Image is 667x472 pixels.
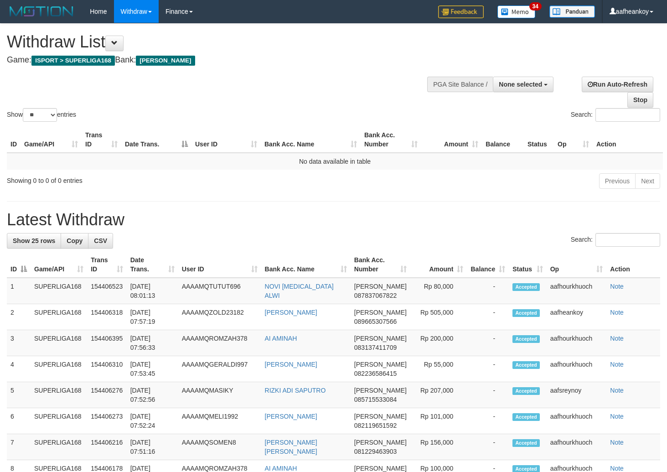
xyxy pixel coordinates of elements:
th: Bank Acc. Number: activate to sort column ascending [361,127,421,153]
span: Accepted [512,361,540,369]
td: [DATE] 07:51:16 [127,434,178,460]
h4: Game: Bank: [7,56,435,65]
td: [DATE] 07:53:45 [127,356,178,382]
td: - [467,434,509,460]
th: Amount: activate to sort column ascending [421,127,482,153]
td: - [467,356,509,382]
td: Rp 80,000 [410,278,467,304]
td: SUPERLIGA168 [31,330,87,356]
th: Game/API: activate to sort column ascending [21,127,82,153]
span: Copy 082119651592 to clipboard [354,422,397,429]
a: Show 25 rows [7,233,61,249]
a: [PERSON_NAME] [265,361,317,368]
td: aafheankoy [547,304,607,330]
span: [PERSON_NAME] [354,439,407,446]
td: 154406310 [87,356,127,382]
th: Balance: activate to sort column ascending [467,252,509,278]
a: Note [610,465,624,472]
span: [PERSON_NAME] [354,335,407,342]
th: Op: activate to sort column ascending [554,127,593,153]
a: Note [610,361,624,368]
span: Copy 083137411709 to clipboard [354,344,397,351]
th: Status [524,127,554,153]
div: PGA Site Balance / [427,77,493,92]
a: Next [635,173,660,189]
a: AI AMINAH [265,465,297,472]
th: Bank Acc. Name: activate to sort column ascending [261,252,351,278]
span: [PERSON_NAME] [354,361,407,368]
img: Button%20Memo.svg [497,5,536,18]
div: Showing 0 to 0 of 0 entries [7,172,271,185]
a: [PERSON_NAME] [PERSON_NAME] [265,439,317,455]
span: None selected [499,81,542,88]
span: [PERSON_NAME] [354,283,407,290]
th: Bank Acc. Number: activate to sort column ascending [351,252,410,278]
td: 3 [7,330,31,356]
label: Search: [571,108,660,122]
th: Action [606,252,660,278]
td: SUPERLIGA168 [31,434,87,460]
th: Status: activate to sort column ascending [509,252,547,278]
span: CSV [94,237,107,244]
a: [PERSON_NAME] [265,309,317,316]
td: Rp 55,000 [410,356,467,382]
a: Copy [61,233,88,249]
td: AAAAMQGERALDI997 [178,356,261,382]
span: Show 25 rows [13,237,55,244]
td: AAAAMQTUTUT696 [178,278,261,304]
img: Feedback.jpg [438,5,484,18]
span: [PERSON_NAME] [354,465,407,472]
a: [PERSON_NAME] [265,413,317,420]
td: aafhourkhuoch [547,408,607,434]
span: Accepted [512,413,540,421]
td: [DATE] 07:52:24 [127,408,178,434]
select: Showentries [23,108,57,122]
a: Note [610,335,624,342]
th: Bank Acc. Name: activate to sort column ascending [261,127,361,153]
td: SUPERLIGA168 [31,382,87,408]
td: Rp 101,000 [410,408,467,434]
th: Op: activate to sort column ascending [547,252,607,278]
input: Search: [595,108,660,122]
th: Date Trans.: activate to sort column descending [121,127,191,153]
th: User ID: activate to sort column ascending [191,127,261,153]
span: [PERSON_NAME] [354,413,407,420]
img: MOTION_logo.png [7,5,76,18]
td: Rp 207,000 [410,382,467,408]
td: - [467,304,509,330]
td: SUPERLIGA168 [31,408,87,434]
th: Trans ID: activate to sort column ascending [82,127,121,153]
span: Accepted [512,283,540,291]
td: 154406318 [87,304,127,330]
img: panduan.png [549,5,595,18]
td: SUPERLIGA168 [31,304,87,330]
td: 154406523 [87,278,127,304]
td: SUPERLIGA168 [31,278,87,304]
span: Copy 089665307566 to clipboard [354,318,397,325]
a: Run Auto-Refresh [582,77,653,92]
span: Accepted [512,335,540,343]
td: Rp 505,000 [410,304,467,330]
span: Accepted [512,309,540,317]
a: Note [610,439,624,446]
a: CSV [88,233,113,249]
label: Search: [571,233,660,247]
th: Balance [482,127,524,153]
th: ID [7,127,21,153]
td: 2 [7,304,31,330]
a: AI AMINAH [265,335,297,342]
span: Copy 081229463903 to clipboard [354,448,397,455]
a: Note [610,283,624,290]
a: Note [610,413,624,420]
span: 34 [529,2,542,10]
th: Action [593,127,663,153]
td: - [467,278,509,304]
td: aafhourkhuoch [547,330,607,356]
a: Note [610,387,624,394]
td: aafhourkhuoch [547,434,607,460]
span: Copy 085715533084 to clipboard [354,396,397,403]
th: User ID: activate to sort column ascending [178,252,261,278]
a: Stop [627,92,653,108]
button: None selected [493,77,553,92]
td: AAAAMQZOLD23182 [178,304,261,330]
